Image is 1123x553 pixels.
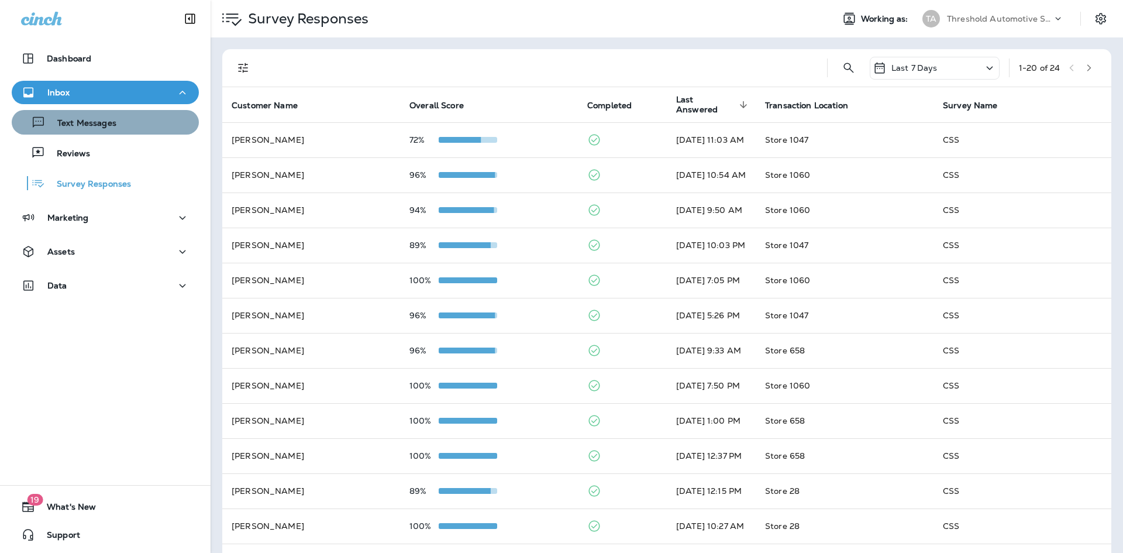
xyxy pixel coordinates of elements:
button: 19What's New [12,495,199,518]
button: Collapse Sidebar [174,7,206,30]
td: [DATE] 7:50 PM [667,368,756,403]
span: Last Answered [676,95,736,115]
span: Support [35,530,80,544]
td: [DATE] 10:27 AM [667,509,756,544]
span: Transaction Location [765,101,848,111]
td: [DATE] 10:03 PM [667,228,756,263]
td: CSS [933,263,1111,298]
p: Inbox [47,88,70,97]
span: What's New [35,502,96,516]
td: CSS [933,193,1111,228]
td: Store 658 [756,333,933,368]
p: 96% [409,346,439,355]
td: CSS [933,333,1111,368]
button: Filters [232,56,255,80]
td: [PERSON_NAME] [222,509,400,544]
p: Marketing [47,213,88,222]
div: TA [922,10,940,28]
p: Survey Responses [45,179,131,190]
p: Dashboard [47,54,91,63]
td: CSS [933,368,1111,403]
td: Store 1047 [756,298,933,333]
button: Assets [12,240,199,263]
p: 100% [409,276,439,285]
td: [DATE] 9:33 AM [667,333,756,368]
p: 89% [409,241,439,250]
td: [PERSON_NAME] [222,333,400,368]
td: CSS [933,438,1111,473]
button: Data [12,274,199,297]
button: Reviews [12,140,199,165]
td: [DATE] 1:00 PM [667,403,756,438]
p: 72% [409,135,439,145]
span: Transaction Location [765,100,863,111]
p: 94% [409,205,439,215]
span: Customer Name [232,100,313,111]
button: Inbox [12,81,199,104]
td: Store 28 [756,473,933,509]
td: Store 1060 [756,368,933,403]
td: [DATE] 5:26 PM [667,298,756,333]
td: CSS [933,403,1111,438]
p: 96% [409,311,439,320]
td: [PERSON_NAME] [222,403,400,438]
td: CSS [933,298,1111,333]
p: 100% [409,381,439,390]
p: Last 7 Days [891,63,938,73]
td: [DATE] 9:50 AM [667,193,756,228]
td: CSS [933,473,1111,509]
p: 89% [409,486,439,496]
div: 1 - 20 of 24 [1019,63,1060,73]
p: 96% [409,170,439,180]
span: Survey Name [943,101,998,111]
td: CSS [933,228,1111,263]
span: Last Answered [676,95,751,115]
span: Overall Score [409,100,479,111]
p: Threshold Automotive Service dba Grease Monkey [947,14,1052,23]
span: Survey Name [943,100,1013,111]
button: Survey Responses [12,171,199,195]
td: [DATE] 7:05 PM [667,263,756,298]
p: 100% [409,521,439,531]
td: [PERSON_NAME] [222,438,400,473]
td: [PERSON_NAME] [222,193,400,228]
button: Marketing [12,206,199,229]
td: Store 1060 [756,263,933,298]
td: Store 658 [756,403,933,438]
td: [DATE] 12:15 PM [667,473,756,509]
button: Text Messages [12,110,199,135]
button: Dashboard [12,47,199,70]
td: Store 1060 [756,193,933,228]
button: Support [12,523,199,547]
p: Assets [47,247,75,256]
td: [PERSON_NAME] [222,263,400,298]
p: Data [47,281,67,290]
button: Search Survey Responses [837,56,860,80]
p: 100% [409,416,439,425]
span: Overall Score [409,101,464,111]
td: [DATE] 10:54 AM [667,157,756,193]
td: [PERSON_NAME] [222,473,400,509]
span: Completed [587,100,647,111]
td: [PERSON_NAME] [222,122,400,157]
button: Settings [1090,8,1111,29]
td: [PERSON_NAME] [222,157,400,193]
span: Working as: [861,14,911,24]
td: [PERSON_NAME] [222,298,400,333]
p: Reviews [45,149,90,160]
td: CSS [933,509,1111,544]
td: Store 1060 [756,157,933,193]
span: 19 [27,494,43,506]
td: [PERSON_NAME] [222,368,400,403]
p: Text Messages [46,118,116,129]
td: [DATE] 11:03 AM [667,122,756,157]
td: [PERSON_NAME] [222,228,400,263]
td: Store 28 [756,509,933,544]
span: Completed [587,101,632,111]
td: Store 1047 [756,228,933,263]
td: [DATE] 12:37 PM [667,438,756,473]
td: Store 658 [756,438,933,473]
p: 100% [409,451,439,461]
td: Store 1047 [756,122,933,157]
td: CSS [933,157,1111,193]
